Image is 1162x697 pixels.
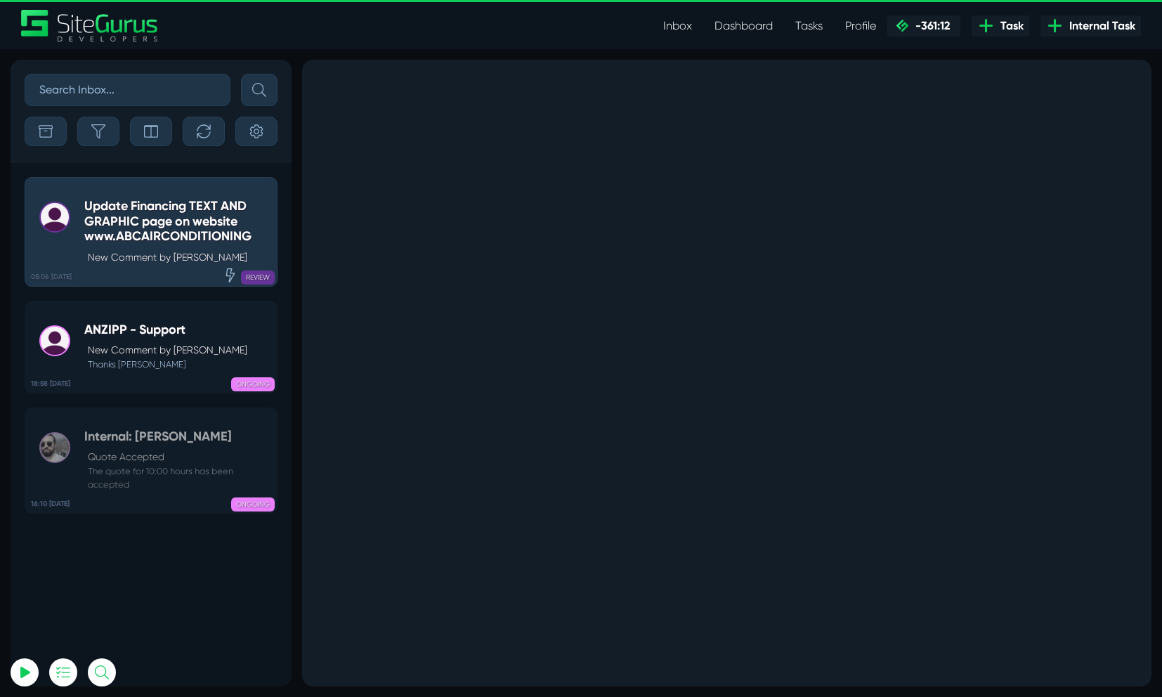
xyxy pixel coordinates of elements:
a: Task [972,15,1029,37]
h5: Internal: [PERSON_NAME] [84,429,270,445]
span: Task [995,18,1024,34]
h5: ANZIPP - Support [84,323,247,338]
b: 05:06 [DATE] [31,272,72,282]
button: Log In [46,248,200,278]
a: Tasks [784,12,834,40]
input: Email [46,165,200,196]
span: ONGOING [231,377,275,391]
span: REVIEW [241,271,275,285]
span: -361:12 [910,19,950,32]
span: ONGOING [231,497,275,512]
input: Search Inbox... [25,74,230,106]
b: 18:58 [DATE] [31,379,70,389]
p: New Comment by [PERSON_NAME] [88,343,247,358]
a: SiteGurus [21,10,159,41]
a: 18:58 [DATE] ANZIPP - SupportNew Comment by [PERSON_NAME] Thanks [PERSON_NAME] ONGOING [25,301,278,393]
b: 16:10 [DATE] [31,499,70,509]
span: Internal Task [1064,18,1135,34]
a: Dashboard [703,12,784,40]
a: -361:12 [887,15,960,37]
h5: Update Financing TEXT AND GRAPHIC page on website www.ABCAIRCONDITIONING [84,199,270,245]
div: Expedited [223,268,237,282]
a: 16:10 [DATE] Internal: [PERSON_NAME]Quote Accepted The quote for 10:00 hours has been accepted ON... [25,408,278,514]
small: The quote for 10:00 hours has been accepted [84,464,270,491]
p: New Comment by [PERSON_NAME] [88,250,270,265]
img: Sitegurus Logo [21,10,159,41]
a: Inbox [652,12,703,40]
small: Thanks [PERSON_NAME] [84,358,247,371]
p: Quote Accepted [88,450,270,464]
a: Internal Task [1040,15,1141,37]
a: 05:06 [DATE] Update Financing TEXT AND GRAPHIC page on website www.ABCAIRCONDITIONINGNew Comment ... [25,177,278,287]
a: Profile [834,12,887,40]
